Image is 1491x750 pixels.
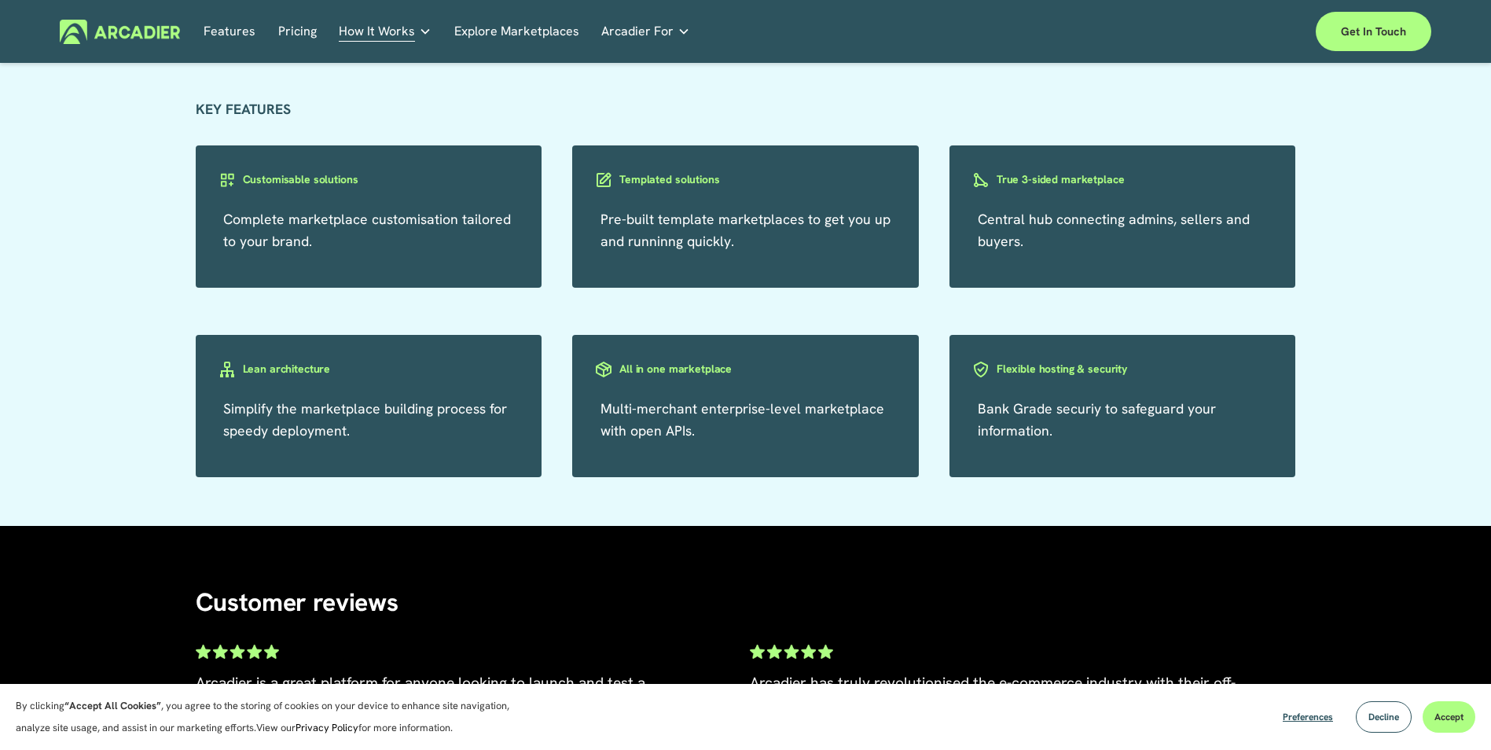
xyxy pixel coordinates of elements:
[978,210,1250,250] a: Central hub connecting admins, sellers and buyers.
[1283,711,1333,723] span: Preferences
[16,695,527,739] p: By clicking , you agree to the storing of cookies on your device to enhance site navigation, anal...
[1271,701,1345,733] button: Preferences
[196,586,398,619] span: Customer reviews
[949,358,1155,378] a: Flexible hosting & security
[997,362,1127,377] h3: Flexible hosting & security
[1368,711,1399,723] span: Decline
[601,20,690,44] a: folder dropdown
[572,169,777,189] a: Templated solutions
[619,362,732,377] h3: All in one marketplace
[1356,701,1412,733] button: Decline
[600,210,891,250] a: Pre-built template marketplaces to get you up and runninng quickly.
[339,20,432,44] a: folder dropdown
[278,20,317,44] a: Pricing
[204,20,255,44] a: Features
[572,358,777,378] a: All in one marketplace
[196,358,401,378] a: Lean architecture
[997,172,1125,187] h3: True 3-sided marketplace
[243,172,358,187] h3: Customisable solutions
[619,172,719,187] h3: Templated solutions
[339,20,415,42] span: How It Works
[1412,675,1491,750] iframe: Chat Widget
[1316,12,1431,51] a: Get in touch
[223,399,507,439] a: Simplify the marketplace building process for speedy deployment.
[949,169,1155,189] a: True 3-sided marketplace
[223,210,511,250] a: Complete marketplace customisation tailored to your brand.
[296,721,358,734] a: Privacy Policy
[978,399,1216,439] a: Bank Grade securiy to safeguard your information.
[196,169,401,189] a: Customisable solutions
[601,20,674,42] span: Arcadier For
[60,20,180,44] img: Arcadier
[64,699,161,712] strong: “Accept All Cookies”
[243,362,331,377] h3: Lean architecture
[600,399,884,439] a: Multi-merchant enterprise-level marketplace with open APIs.
[196,100,291,118] strong: KEY FEATURES
[454,20,579,44] a: Explore Marketplaces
